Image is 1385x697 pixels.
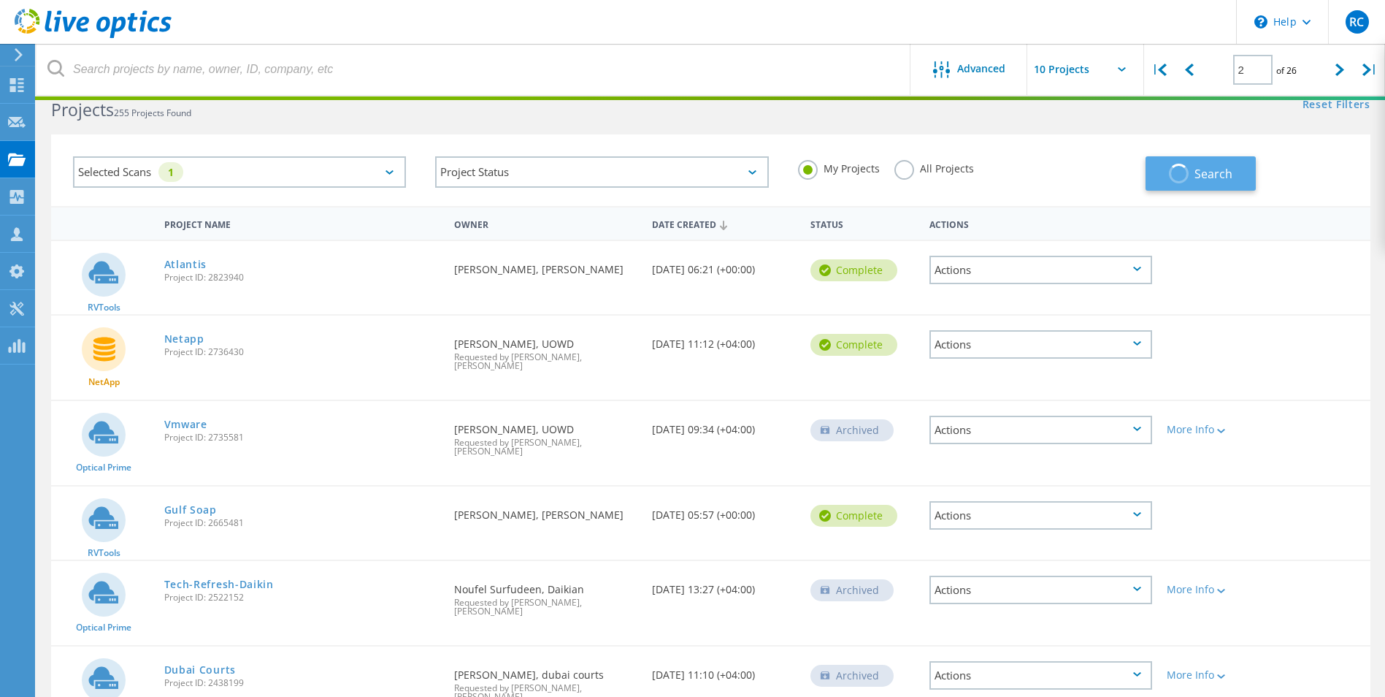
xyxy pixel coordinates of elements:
[1302,99,1370,112] a: Reset Filters
[88,378,120,386] span: NetApp
[645,210,803,237] div: Date Created
[1355,44,1385,96] div: |
[1276,64,1297,77] span: of 26
[164,259,207,270] a: Atlantis
[447,241,645,289] div: [PERSON_NAME], [PERSON_NAME]
[447,210,645,237] div: Owner
[645,487,803,535] div: [DATE] 05:57 (+00:00)
[114,107,191,119] span: 255 Projects Found
[435,156,768,188] div: Project Status
[454,353,637,370] span: Requested by [PERSON_NAME], [PERSON_NAME]
[164,665,236,675] a: Dubai Courts
[164,334,204,344] a: Netapp
[645,316,803,364] div: [DATE] 11:12 (+04:00)
[810,505,897,527] div: Complete
[1167,584,1258,595] div: More Info
[1144,44,1174,96] div: |
[1167,670,1258,680] div: More Info
[1349,16,1364,28] span: RC
[454,598,637,616] span: Requested by [PERSON_NAME], [PERSON_NAME]
[51,98,114,121] b: Projects
[1167,424,1258,435] div: More Info
[929,501,1152,530] div: Actions
[1254,15,1267,28] svg: \n
[37,44,911,95] input: Search projects by name, owner, ID, company, etc
[929,661,1152,690] div: Actions
[88,549,120,557] span: RVTools
[929,256,1152,284] div: Actions
[810,334,897,356] div: Complete
[810,259,897,281] div: Complete
[894,160,974,174] label: All Projects
[929,416,1152,444] div: Actions
[447,316,645,385] div: [PERSON_NAME], UOWD
[922,210,1159,237] div: Actions
[645,647,803,695] div: [DATE] 11:10 (+04:00)
[15,31,172,41] a: Live Optics Dashboard
[810,665,894,687] div: Archived
[164,433,440,442] span: Project ID: 2735581
[164,348,440,357] span: Project ID: 2736430
[164,273,440,282] span: Project ID: 2823940
[447,561,645,631] div: Noufel Surfudeen, Daikian
[447,487,645,535] div: [PERSON_NAME], [PERSON_NAME]
[929,576,1152,604] div: Actions
[957,64,1005,74] span: Advanced
[645,401,803,449] div: [DATE] 09:34 (+04:00)
[1146,156,1256,191] button: Search
[158,162,183,182] div: 1
[164,505,217,515] a: Gulf Soap
[88,303,120,312] span: RVTools
[645,561,803,609] div: [DATE] 13:27 (+04:00)
[164,419,207,430] a: Vmware
[164,519,440,527] span: Project ID: 2665481
[929,330,1152,359] div: Actions
[810,579,894,601] div: Archived
[1194,166,1232,182] span: Search
[76,463,131,472] span: Optical Prime
[645,241,803,289] div: [DATE] 06:21 (+00:00)
[810,419,894,441] div: Archived
[164,679,440,688] span: Project ID: 2438199
[454,438,637,456] span: Requested by [PERSON_NAME], [PERSON_NAME]
[803,210,922,237] div: Status
[798,160,880,174] label: My Projects
[76,623,131,632] span: Optical Prime
[157,210,448,237] div: Project Name
[164,593,440,602] span: Project ID: 2522152
[447,401,645,471] div: [PERSON_NAME], UOWD
[164,579,274,590] a: Tech-Refresh-Daikin
[73,156,406,188] div: Selected Scans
